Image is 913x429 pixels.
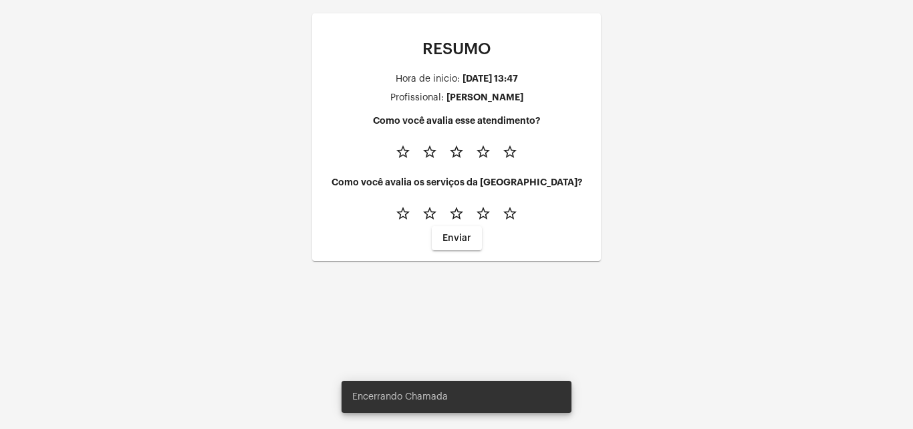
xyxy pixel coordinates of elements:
[422,144,438,160] mat-icon: star_border
[432,226,482,250] button: Enviar
[442,234,471,243] span: Enviar
[502,205,518,222] mat-icon: star_border
[396,74,460,84] div: Hora de inicio:
[502,144,518,160] mat-icon: star_border
[422,205,438,222] mat-icon: star_border
[448,144,465,160] mat-icon: star_border
[448,205,465,222] mat-icon: star_border
[323,40,590,58] p: RESUMO
[446,92,523,102] div: [PERSON_NAME]
[323,116,590,126] h4: Como você avalia esse atendimento?
[395,144,411,160] mat-icon: star_border
[463,74,518,84] div: [DATE] 13:47
[395,205,411,222] mat-icon: star_border
[390,93,444,103] div: Profissional:
[475,144,491,160] mat-icon: star_border
[323,177,590,187] h4: Como você avalia os serviços da [GEOGRAPHIC_DATA]?
[352,390,448,404] span: Encerrando Chamada
[475,205,491,222] mat-icon: star_border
